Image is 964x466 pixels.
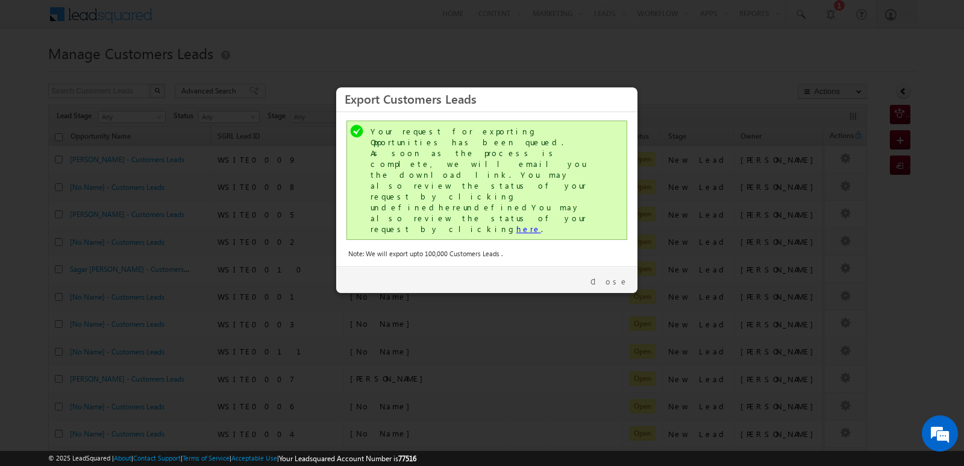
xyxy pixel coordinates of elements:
[348,248,625,259] div: Note: We will export upto 100,000 Customers Leads .
[183,454,230,462] a: Terms of Service
[231,454,277,462] a: Acceptable Use
[345,88,629,109] h3: Export Customers Leads
[590,276,628,287] a: Close
[279,454,416,463] span: Your Leadsquared Account Number is
[114,454,131,462] a: About
[48,453,416,464] span: © 2025 LeadSquared | | | | |
[398,454,416,463] span: 77516
[371,126,606,235] div: Your request for exporting Opportunities has been queued. As soon as the process is complete, we ...
[516,224,541,234] a: here
[133,454,181,462] a: Contact Support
